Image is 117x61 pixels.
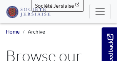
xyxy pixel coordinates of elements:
[35,2,74,9] span: Société Jersiaise
[6,6,50,18] img: Société Jersiaise
[94,6,106,17] span: Menu
[28,29,45,35] span: Archive
[89,4,111,19] button: Menu
[6,29,20,35] a: Home
[6,3,50,20] a: Société Jersiaise logo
